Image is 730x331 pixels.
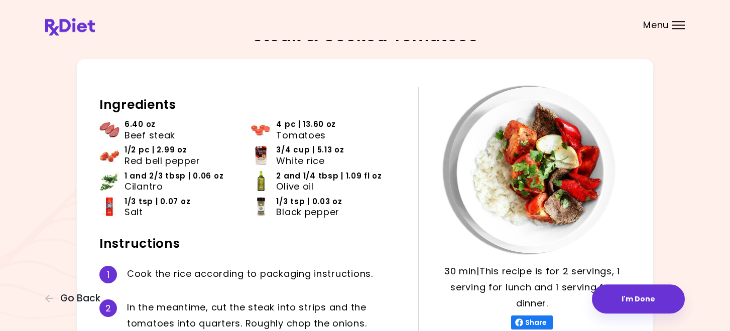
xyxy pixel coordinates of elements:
span: White rice [276,155,324,167]
span: Black pepper [276,207,339,218]
span: Beef steak [125,130,175,141]
div: 2 [99,299,117,317]
span: Go Back [60,293,100,304]
span: 3/4 cup | 5.13 oz [276,144,344,155]
h2: Steak & Cooked Tomatoes [253,28,478,44]
span: 1/3 tsp | 0.07 oz [125,196,190,207]
button: Go Back [45,293,105,304]
span: Cilantro [125,181,163,192]
span: 2 and 1/4 tbsp | 1.09 fl oz [276,171,382,182]
span: Share [523,318,549,326]
h2: Ingredients [99,97,403,113]
h2: Instructions [99,236,403,252]
span: Salt [125,207,143,218]
span: 1/3 tsp | 0.03 oz [276,196,342,207]
span: Olive oil [276,181,313,192]
span: 4 pc | 13.60 oz [276,119,336,130]
span: Menu [643,21,669,30]
div: 1 [99,266,117,283]
div: C o o k t h e r i c e a c c o r d i n g t o p a c k a g i n g i n s t r u c t i o n s . [127,266,403,283]
span: Tomatoes [276,130,326,141]
span: 6.40 oz [125,119,156,130]
span: Red bell pepper [125,155,200,167]
p: 30 min | This recipe is for 2 servings, 1 serving for lunch and 1 serving for dinner. [434,263,631,311]
span: 1/2 pc | 2.99 oz [125,144,187,155]
button: Share [511,315,553,329]
img: RxDiet [45,18,95,36]
span: 1 and 2/3 tbsp | 0.06 oz [125,171,223,182]
button: I'm Done [592,284,685,313]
